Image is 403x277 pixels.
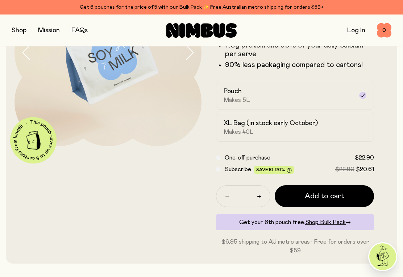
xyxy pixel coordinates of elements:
a: Mission [38,27,60,34]
div: Get 6 pouches for the price of 5 with our Bulk Pack ✨ Free Australian metro shipping for orders $59+ [12,3,391,12]
li: 7.5g protein and 30% of your daily calcium per serve [225,41,374,58]
span: $20.61 [356,166,374,172]
span: Makes 40L [224,128,254,136]
span: Add to cart [305,191,344,201]
button: 0 [377,23,391,38]
span: Shop Bulk Pack [305,219,346,225]
a: Shop Bulk Pack→ [305,219,351,225]
span: Subscribe [225,166,251,172]
h2: XL Bag (in stock early October) [224,119,318,128]
span: $22.90 [355,155,374,161]
p: $6.95 shipping to AU metro areas · Free for orders over $59 [216,237,374,255]
img: agent [369,243,396,270]
button: Add to cart [275,185,374,207]
div: Get your 6th pouch free. [216,214,374,230]
span: $22.90 [335,166,354,172]
a: FAQs [71,27,88,34]
span: Makes 5L [224,96,250,104]
a: Log In [347,27,365,34]
h2: Pouch [224,87,242,96]
span: One-off purchase [225,155,270,161]
span: 10-20% [268,168,285,172]
span: Save [256,168,292,173]
p: 90% less packaging compared to cartons! [225,61,374,69]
